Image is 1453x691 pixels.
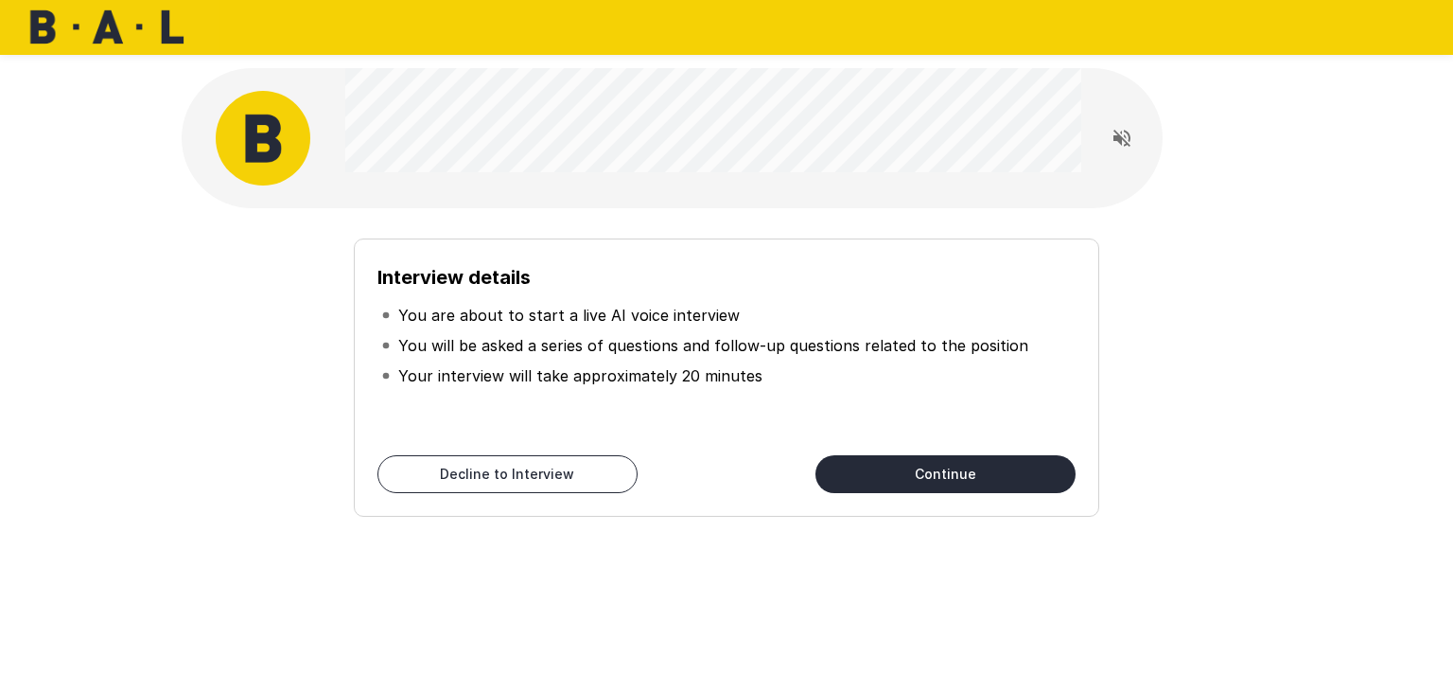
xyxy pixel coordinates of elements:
[398,304,740,327] p: You are about to start a live AI voice interview
[377,455,638,493] button: Decline to Interview
[398,334,1028,357] p: You will be asked a series of questions and follow-up questions related to the position
[1103,119,1141,157] button: Read questions aloud
[216,91,310,186] img: bal_avatar.png
[815,455,1076,493] button: Continue
[398,364,762,387] p: Your interview will take approximately 20 minutes
[377,266,531,289] b: Interview details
